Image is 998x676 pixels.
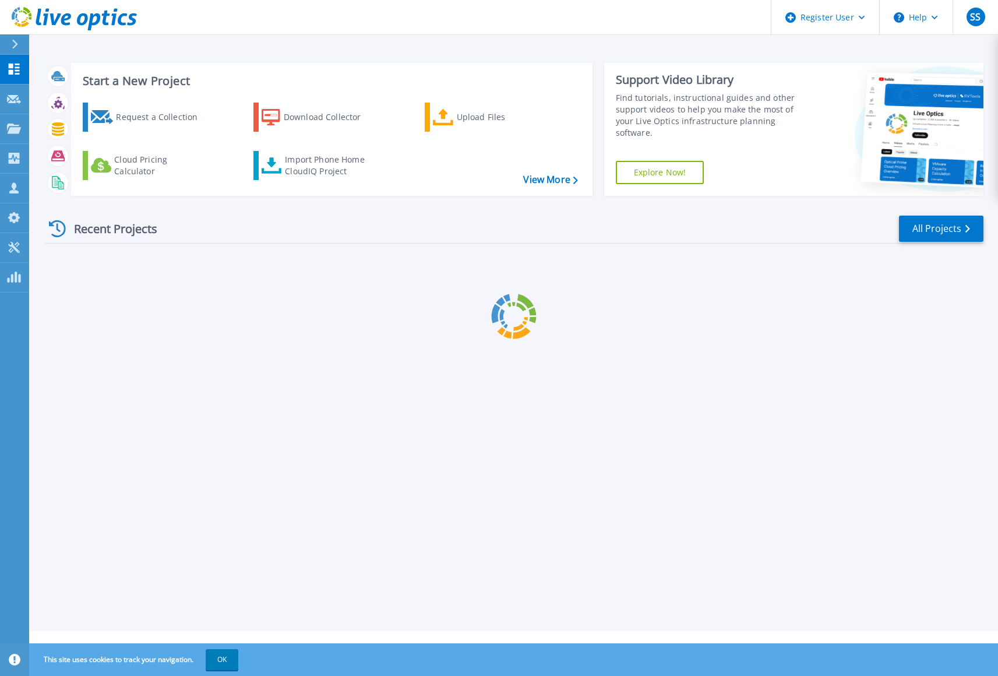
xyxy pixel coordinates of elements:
a: Download Collector [253,103,383,132]
span: SS [970,12,981,22]
a: Cloud Pricing Calculator [83,151,213,180]
a: View More [523,174,577,185]
div: Upload Files [457,105,550,129]
button: OK [206,649,238,670]
div: Cloud Pricing Calculator [114,154,207,177]
span: This site uses cookies to track your navigation. [32,649,238,670]
div: Support Video Library [616,72,808,87]
div: Recent Projects [45,214,173,243]
div: Import Phone Home CloudIQ Project [285,154,376,177]
a: Request a Collection [83,103,213,132]
a: All Projects [899,216,983,242]
div: Find tutorials, instructional guides and other support videos to help you make the most of your L... [616,92,808,139]
div: Download Collector [284,105,377,129]
a: Explore Now! [616,161,704,184]
a: Upload Files [425,103,555,132]
div: Request a Collection [116,105,209,129]
h3: Start a New Project [83,75,577,87]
